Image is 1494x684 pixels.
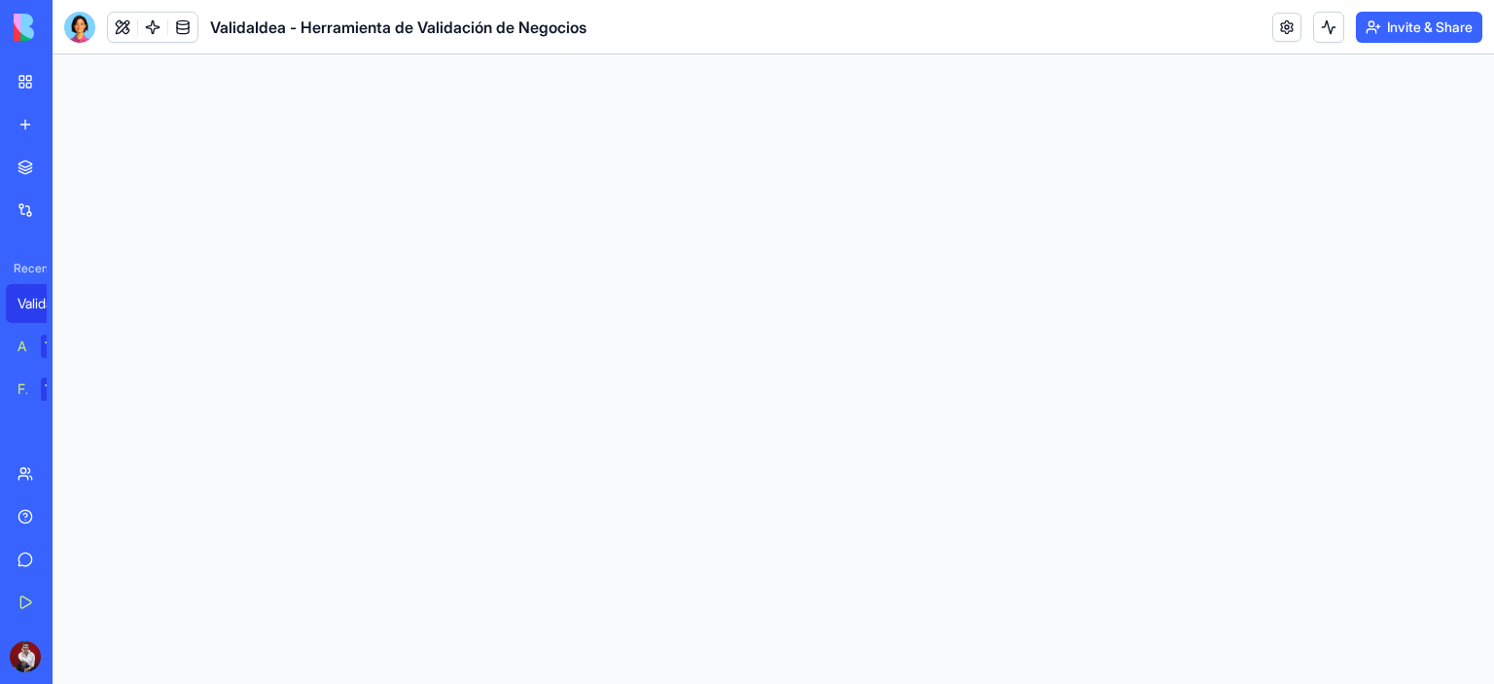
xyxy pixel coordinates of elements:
div: TRY [41,335,72,358]
div: AI Logo Generator [18,337,27,356]
img: ACg8ocKAWyvo26JFnVpO9hy6lCUhphpKEN2ZwrYCm6qTCPqRiYePLvb-=s96-c [10,641,41,672]
a: AI Logo GeneratorTRY [6,327,84,366]
span: Recent [6,261,47,276]
a: Feedback FormTRY [6,370,84,409]
div: ValidaIdea - Herramienta de Validación de Negocios [18,294,72,313]
div: TRY [41,378,72,401]
div: Feedback Form [18,379,27,399]
a: ValidaIdea - Herramienta de Validación de Negocios [6,284,84,323]
span: ValidaIdea - Herramienta de Validación de Negocios [210,16,587,39]
button: Invite & Share [1356,12,1482,43]
img: logo [14,14,134,41]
